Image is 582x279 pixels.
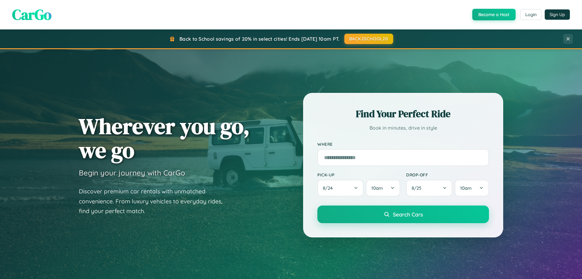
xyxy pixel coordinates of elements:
span: 10am [371,185,383,191]
button: Search Cars [317,206,489,223]
span: CarGo [12,5,52,25]
button: Login [520,9,542,20]
h2: Find Your Perfect Ride [317,107,489,121]
label: Drop-off [406,172,489,177]
span: Search Cars [393,211,423,218]
span: 8 / 25 [412,185,424,191]
button: 8/25 [406,180,452,196]
button: 10am [366,180,400,196]
button: Sign Up [545,9,570,20]
label: Where [317,141,489,147]
button: 10am [455,180,489,196]
button: 8/24 [317,180,363,196]
p: Book in minutes, drive in style [317,124,489,132]
h1: Wherever you go, we go [79,114,250,162]
span: 8 / 24 [323,185,336,191]
span: 10am [460,185,472,191]
span: Back to School savings of 20% in select cities! Ends [DATE] 10am PT. [179,36,339,42]
button: Become a Host [472,9,516,20]
button: BACK2SCHOOL20 [344,34,393,44]
label: Pick-up [317,172,400,177]
h3: Begin your journey with CarGo [79,168,185,177]
p: Discover premium car rentals with unmatched convenience. From luxury vehicles to everyday rides, ... [79,186,230,216]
